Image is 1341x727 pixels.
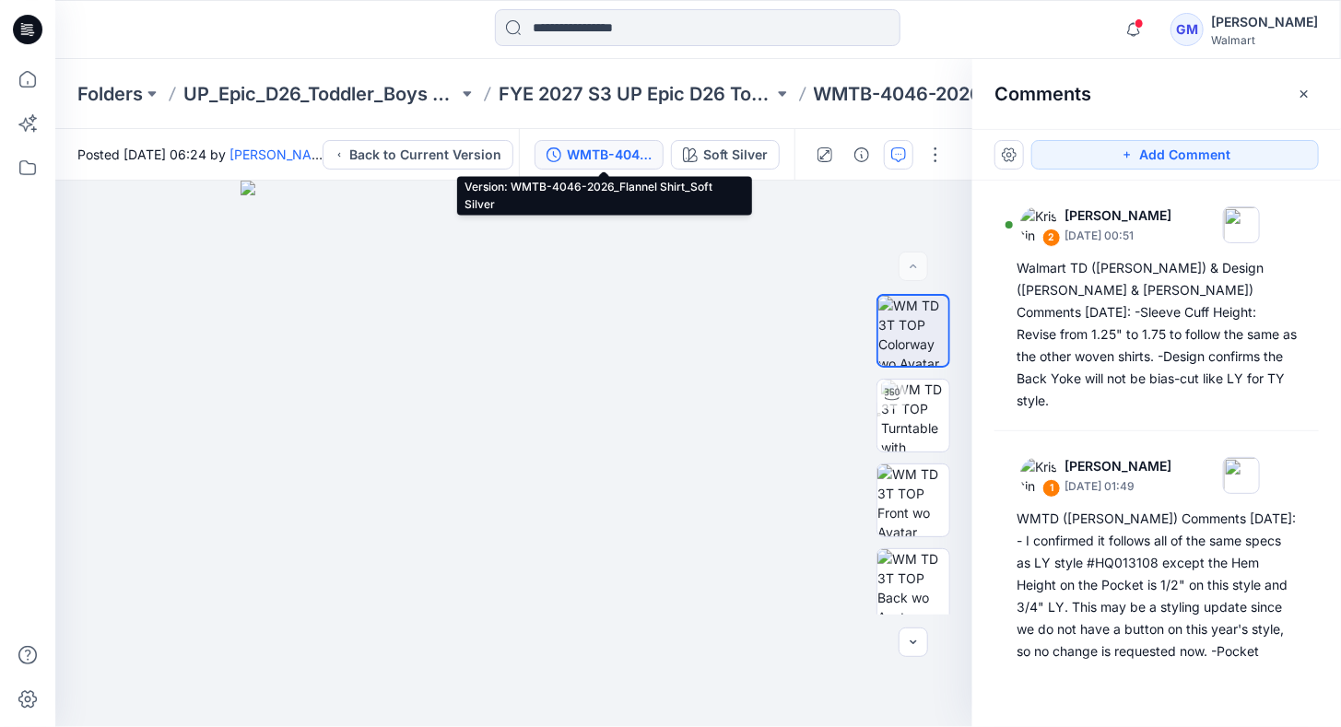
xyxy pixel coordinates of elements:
img: WM TD 3T TOP Back wo Avatar [877,549,949,621]
p: [PERSON_NAME] [1065,205,1171,227]
button: Details [847,140,876,170]
div: Walmart [1211,33,1318,47]
div: GM [1170,13,1204,46]
a: Folders [77,81,143,107]
button: Back to Current Version [323,140,513,170]
p: WMTB-4046-2026_Flannel Shirt [814,81,1088,107]
span: Posted [DATE] 06:24 by [77,145,323,164]
p: [DATE] 01:49 [1065,477,1171,496]
div: WMTB-4046-2026_Flannel Shirt_Soft Silver [567,145,652,165]
div: 1 [1042,479,1061,498]
div: Soft Silver [703,145,768,165]
img: Kristin Veit [1020,457,1057,494]
button: Soft Silver [671,140,780,170]
img: Kristin Veit [1020,206,1057,243]
h2: Comments [994,83,1091,105]
a: UP_Epic_D26_Toddler_Boys Tops & Bottoms [183,81,458,107]
div: [PERSON_NAME] [1211,11,1318,33]
img: WM TD 3T TOP Front wo Avatar [877,464,949,536]
p: [DATE] 00:51 [1065,227,1171,245]
button: WMTB-4046-2026_Flannel Shirt_Soft Silver [535,140,664,170]
div: 2 [1042,229,1061,247]
img: WM TD 3T TOP Turntable with Avatar [881,380,949,451]
a: [PERSON_NAME] [229,147,335,162]
img: WM TD 3T TOP Colorway wo Avatar [878,296,948,366]
button: Add Comment [1031,140,1319,170]
p: [PERSON_NAME] [1065,455,1171,477]
img: eyJhbGciOiJIUzI1NiIsImtpZCI6IjAiLCJzbHQiOiJzZXMiLCJ0eXAiOiJKV1QifQ.eyJkYXRhIjp7InR5cGUiOiJzdG9yYW... [241,181,787,727]
div: Walmart TD ([PERSON_NAME]) & Design ([PERSON_NAME] & [PERSON_NAME]) Comments [DATE]: -Sleeve Cuff... [1017,257,1297,412]
a: FYE 2027 S3 UP Epic D26 Toddler Boy Tops & Bottoms [499,81,773,107]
